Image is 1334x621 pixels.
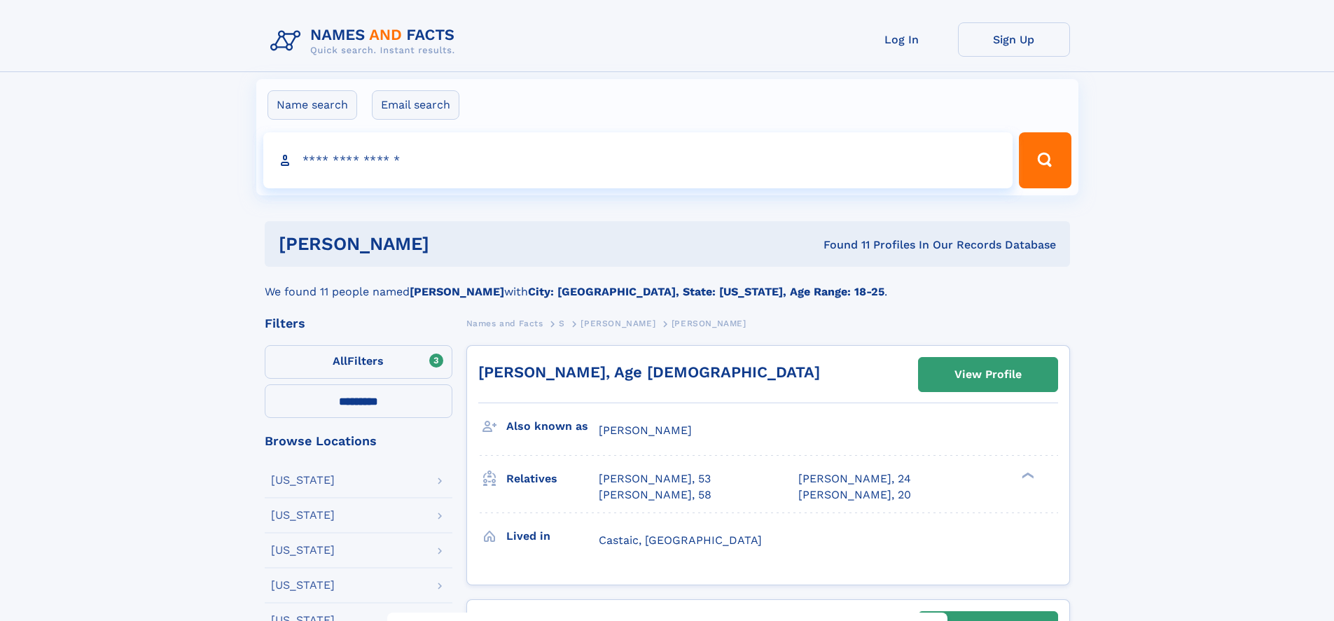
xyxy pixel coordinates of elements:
div: We found 11 people named with . [265,267,1070,300]
b: [PERSON_NAME] [410,285,504,298]
a: [PERSON_NAME] [581,314,655,332]
span: [PERSON_NAME] [599,424,692,437]
a: Log In [846,22,958,57]
a: [PERSON_NAME], 53 [599,471,711,487]
h3: Lived in [506,524,599,548]
input: search input [263,132,1013,188]
h1: [PERSON_NAME] [279,235,627,253]
a: [PERSON_NAME], 24 [798,471,911,487]
a: [PERSON_NAME], Age [DEMOGRAPHIC_DATA] [478,363,820,381]
button: Search Button [1019,132,1071,188]
a: View Profile [919,358,1057,391]
a: S [559,314,565,332]
span: S [559,319,565,328]
span: [PERSON_NAME] [581,319,655,328]
div: ❯ [1018,471,1035,480]
a: [PERSON_NAME], 58 [599,487,711,503]
div: Browse Locations [265,435,452,447]
div: Filters [265,317,452,330]
div: View Profile [954,358,1022,391]
div: [US_STATE] [271,475,335,486]
b: City: [GEOGRAPHIC_DATA], State: [US_STATE], Age Range: 18-25 [528,285,884,298]
div: [US_STATE] [271,545,335,556]
div: [US_STATE] [271,580,335,591]
h3: Also known as [506,414,599,438]
label: Email search [372,90,459,120]
div: Found 11 Profiles In Our Records Database [626,237,1056,253]
a: Sign Up [958,22,1070,57]
label: Filters [265,345,452,379]
h3: Relatives [506,467,599,491]
a: Names and Facts [466,314,543,332]
span: All [333,354,347,368]
span: Castaic, [GEOGRAPHIC_DATA] [599,533,762,547]
img: Logo Names and Facts [265,22,466,60]
div: [US_STATE] [271,510,335,521]
label: Name search [268,90,357,120]
a: [PERSON_NAME], 20 [798,487,911,503]
span: [PERSON_NAME] [672,319,746,328]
